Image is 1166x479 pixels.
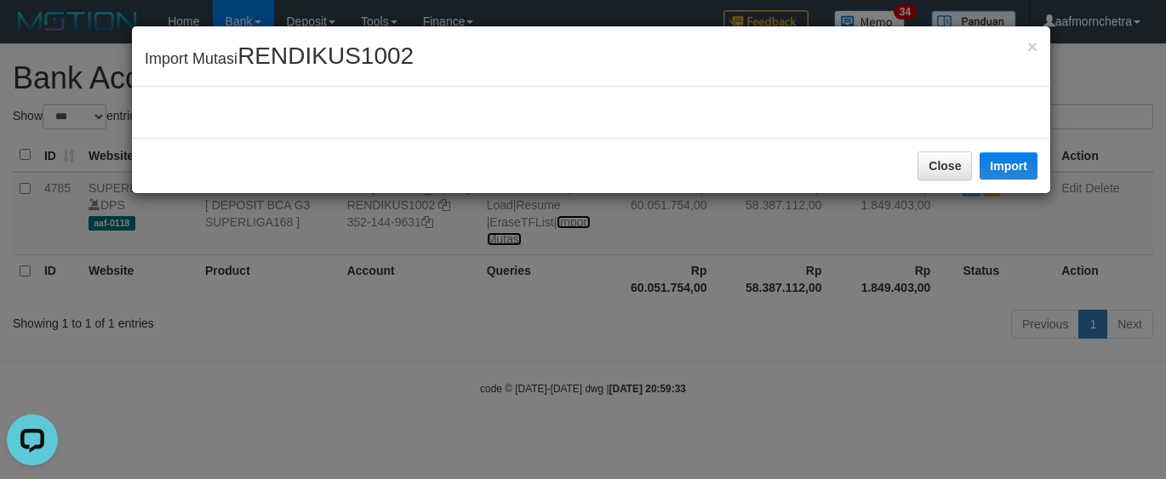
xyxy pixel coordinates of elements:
[7,7,58,58] button: Open LiveChat chat widget
[1027,37,1037,56] span: ×
[237,43,414,69] span: RENDIKUS1002
[917,151,972,180] button: Close
[145,50,414,67] span: Import Mutasi
[980,152,1037,180] button: Import
[1027,37,1037,55] button: Close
